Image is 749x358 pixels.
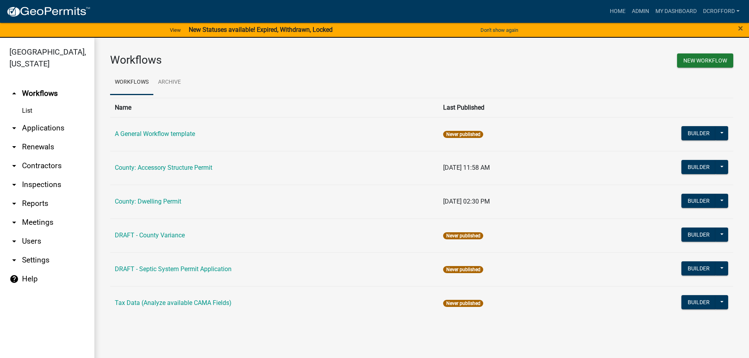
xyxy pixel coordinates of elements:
[443,266,483,273] span: Never published
[115,299,232,307] a: Tax Data (Analyze available CAMA Fields)
[9,199,19,208] i: arrow_drop_down
[115,265,232,273] a: DRAFT - Septic System Permit Application
[677,53,733,68] button: New Workflow
[9,89,19,98] i: arrow_drop_up
[9,255,19,265] i: arrow_drop_down
[9,142,19,152] i: arrow_drop_down
[629,4,652,19] a: Admin
[681,261,716,275] button: Builder
[700,4,743,19] a: dcrofford
[9,237,19,246] i: arrow_drop_down
[652,4,700,19] a: My Dashboard
[9,180,19,189] i: arrow_drop_down
[110,70,153,95] a: Workflows
[443,198,490,205] span: [DATE] 02:30 PM
[443,164,490,171] span: [DATE] 11:58 AM
[167,24,184,37] a: View
[9,123,19,133] i: arrow_drop_down
[681,228,716,242] button: Builder
[738,24,743,33] button: Close
[681,295,716,309] button: Builder
[607,4,629,19] a: Home
[9,274,19,284] i: help
[681,126,716,140] button: Builder
[443,232,483,239] span: Never published
[115,231,185,239] a: DRAFT - County Variance
[9,218,19,227] i: arrow_drop_down
[9,161,19,171] i: arrow_drop_down
[189,26,333,33] strong: New Statuses available! Expired, Withdrawn, Locked
[115,164,212,171] a: County: Accessory Structure Permit
[110,98,438,117] th: Name
[477,24,521,37] button: Don't show again
[681,194,716,208] button: Builder
[681,160,716,174] button: Builder
[438,98,585,117] th: Last Published
[443,131,483,138] span: Never published
[443,300,483,307] span: Never published
[115,198,181,205] a: County: Dwelling Permit
[738,23,743,34] span: ×
[110,53,416,67] h3: Workflows
[115,130,195,138] a: A General Workflow template
[153,70,186,95] a: Archive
